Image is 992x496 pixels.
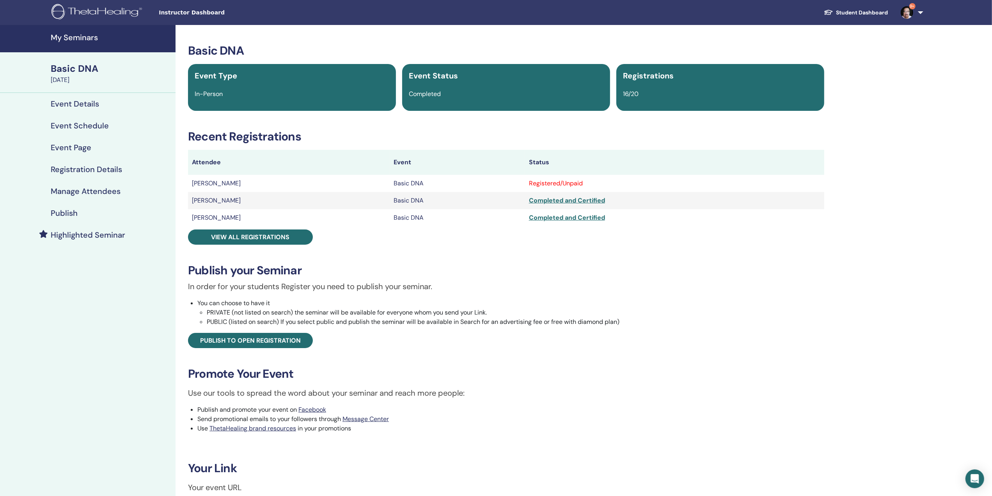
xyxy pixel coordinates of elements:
td: Basic DNA [390,175,525,192]
h3: Promote Your Event [188,367,824,381]
p: Use our tools to spread the word about your seminar and reach more people: [188,387,824,399]
td: [PERSON_NAME] [188,209,390,226]
h3: Your Link [188,461,824,475]
a: Basic DNA[DATE] [46,62,176,85]
td: [PERSON_NAME] [188,175,390,192]
img: graduation-cap-white.svg [824,9,833,16]
td: [PERSON_NAME] [188,192,390,209]
li: You can choose to have it [197,299,824,327]
h4: Publish [51,208,78,218]
p: Your event URL [188,482,824,493]
h4: Registration Details [51,165,122,174]
h3: Recent Registrations [188,130,824,144]
a: Message Center [342,415,389,423]
span: Registrations [623,71,674,81]
span: View all registrations [211,233,290,241]
div: Registered/Unpaid [529,179,820,188]
span: Event Status [409,71,458,81]
div: Completed and Certified [529,213,820,222]
a: Facebook [298,405,326,414]
a: View all registrations [188,229,313,245]
span: In-Person [195,90,223,98]
span: Completed [409,90,441,98]
span: Event Type [195,71,237,81]
h4: Manage Attendees [51,187,121,196]
li: Send promotional emails to your followers through [197,414,824,424]
img: logo.png [51,4,145,21]
li: PRIVATE (not listed on search) the seminar will be available for everyone whom you send your Link. [207,308,824,317]
h3: Publish your Seminar [188,263,824,277]
span: Instructor Dashboard [159,9,276,17]
h3: Basic DNA [188,44,824,58]
a: ThetaHealing brand resources [209,424,296,432]
h4: Event Schedule [51,121,109,130]
img: default.jpg [901,6,913,19]
li: Use in your promotions [197,424,824,433]
th: Status [525,150,824,175]
td: Basic DNA [390,209,525,226]
li: PUBLIC (listed on search) If you select public and publish the seminar will be available in Searc... [207,317,824,327]
a: Publish to open registration [188,333,313,348]
p: In order for your students Register you need to publish your seminar. [188,281,824,292]
span: Publish to open registration [200,336,301,345]
div: Basic DNA [51,62,171,75]
h4: Event Details [51,99,99,108]
th: Event [390,150,525,175]
h4: My Seminars [51,33,171,42]
th: Attendee [188,150,390,175]
div: [DATE] [51,75,171,85]
td: Basic DNA [390,192,525,209]
span: 16/20 [623,90,639,98]
div: Open Intercom Messenger [965,469,984,488]
li: Publish and promote your event on [197,405,824,414]
h4: Event Page [51,143,91,152]
span: 9+ [909,3,916,9]
h4: Highlighted Seminar [51,230,125,240]
a: Student Dashboard [818,5,894,20]
div: Completed and Certified [529,196,820,205]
